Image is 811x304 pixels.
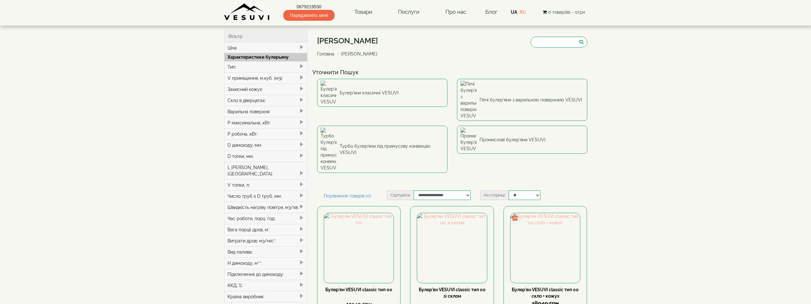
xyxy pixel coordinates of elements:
img: Завод VESUVI [224,3,270,21]
a: Порівняння товарів (0) [317,190,378,201]
span: Передзвоніть мені [283,10,335,21]
img: Булер'ян VESUVI classic тип 00 зі склом [417,213,487,283]
img: Булер'ян VESUVI classic тип 00 [324,213,394,283]
label: Сортувати: [387,190,414,200]
a: Послуги [392,5,426,19]
img: Булер'яни класичні VESUVI [321,81,337,105]
a: Товари [348,5,379,19]
div: P максимальна, кВт: [224,117,308,128]
a: Булер'ян VESUVI classic тип 00 скло + кожух [512,287,579,299]
a: Печі булер'яни з варильною поверхнею VESUVI Печі булер'яни з варильною поверхнею VESUVI [457,79,587,121]
img: gift [512,214,518,221]
div: Ціна [224,42,308,53]
div: D димоходу, мм: [224,139,308,151]
li: [PERSON_NAME] [336,51,377,57]
div: Число труб x D труб, мм: [224,190,308,202]
h1: [PERSON_NAME] [317,37,382,45]
div: Вид палива: [224,246,308,257]
a: Про нас [439,5,472,19]
button: 0 товар(ів) - 0грн [541,9,587,16]
div: Варильна поверхня: [224,106,308,117]
a: Промислові булер'яни VESUVI Промислові булер'яни VESUVI [457,126,587,154]
div: Витрати дров, м3/міс*: [224,235,308,246]
div: D топки, мм: [224,151,308,162]
img: Булер'ян VESUVI classic тип 00 скло + кожух [510,213,580,283]
div: Підключення до димоходу: [224,269,308,280]
div: V топки, л: [224,179,308,190]
div: Час роботи, порц. год: [224,213,308,224]
a: Булер'ян VESUVI classic тип 00 зі склом [419,287,486,299]
div: Тип: [224,61,308,72]
a: RU [520,10,526,15]
img: Турбо булер'яни під примусову конвекцію VESUVI [321,128,337,171]
div: P робоча, кВт: [224,128,308,139]
div: Скло в дверцятах: [224,95,308,106]
a: Булер'ян VESUVI classic тип 00 [325,287,392,292]
span: 0 товар(ів) - 0грн [548,10,585,15]
a: Блог [485,9,497,15]
label: На сторінці: [480,190,509,200]
a: Булер'яни класичні VESUVI Булер'яни класичні VESUVI [317,79,447,107]
a: Турбо булер'яни під примусову конвекцію VESUVI Турбо булер'яни під примусову конвекцію VESUVI [317,126,447,173]
div: Захисний кожух: [224,84,308,95]
a: Головна [317,51,334,56]
div: ККД, %: [224,280,308,291]
a: 0679219530 [283,4,335,10]
h4: Уточнити Пошук [312,69,592,76]
div: Вага порції дров, кг: [224,224,308,235]
div: H димоходу, м**: [224,257,308,269]
div: Країна виробник: [224,291,308,302]
a: UA [511,10,517,15]
div: Характеристики булерьяну [224,53,308,61]
img: Промислові булер'яни VESUVI [460,128,476,152]
img: Печі булер'яни з варильною поверхнею VESUVI [460,81,476,119]
div: V приміщення, м.куб. (м3): [224,72,308,84]
div: L [PERSON_NAME], [GEOGRAPHIC_DATA]: [224,162,308,179]
div: Фільтр [224,31,308,42]
div: Швидкість нагріву повітря, м3/хв: [224,202,308,213]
